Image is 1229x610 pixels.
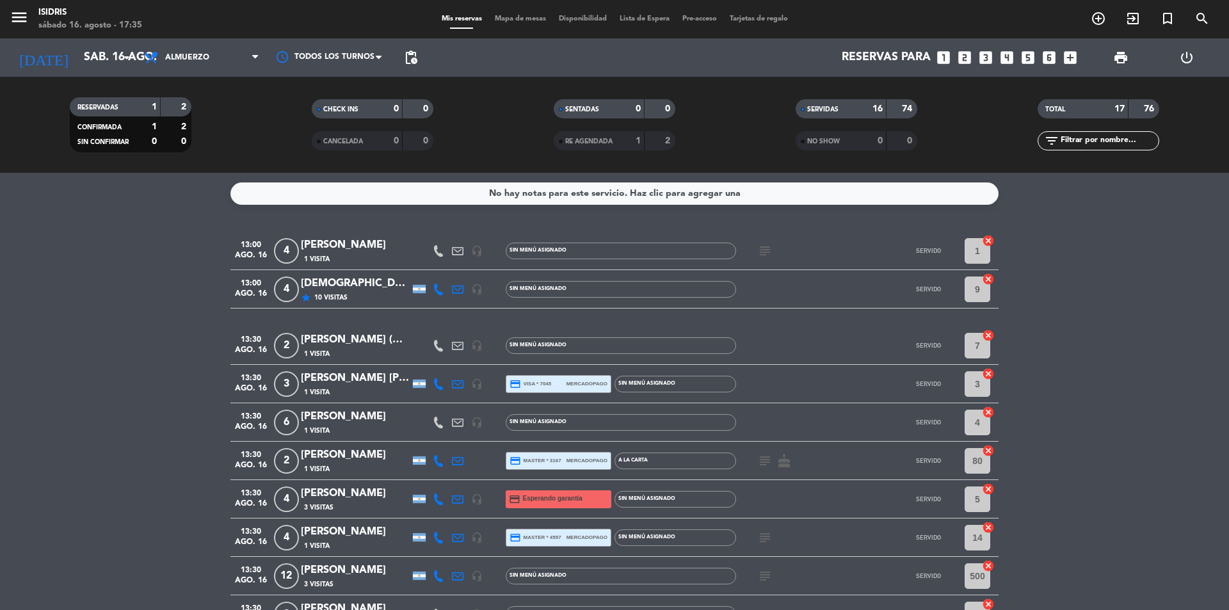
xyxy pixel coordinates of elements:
[982,444,995,457] i: cancel
[301,447,410,463] div: [PERSON_NAME]
[618,458,648,463] span: A LA CARTA
[676,15,723,22] span: Pre-acceso
[471,284,483,295] i: headset_mic
[274,238,299,264] span: 4
[38,6,142,19] div: isidris
[982,367,995,380] i: cancel
[982,483,995,495] i: cancel
[323,106,358,113] span: CHECK INS
[301,524,410,540] div: [PERSON_NAME]
[896,525,960,550] button: SERVIDO
[618,496,675,501] span: Sin menú asignado
[181,122,189,131] strong: 2
[510,573,566,578] span: Sin menú asignado
[565,138,613,145] span: RE AGENDADA
[510,286,566,291] span: Sin menú asignado
[896,371,960,397] button: SERVIDO
[916,572,941,579] span: SERVIDO
[152,122,157,131] strong: 1
[618,534,675,540] span: Sin menú asignado
[916,342,941,349] span: SERVIDO
[301,237,410,253] div: [PERSON_NAME]
[394,136,399,145] strong: 0
[982,521,995,534] i: cancel
[757,568,773,584] i: subject
[235,561,267,576] span: 13:30
[510,532,561,543] span: master * 4597
[896,333,960,358] button: SERVIDO
[304,579,333,590] span: 3 Visitas
[235,461,267,476] span: ago. 16
[235,369,267,384] span: 13:30
[896,448,960,474] button: SERVIDO
[181,137,189,146] strong: 0
[10,44,77,72] i: [DATE]
[77,139,129,145] span: SIN CONFIRMAR
[916,457,941,464] span: SERVIDO
[916,495,941,502] span: SERVIDO
[314,293,348,303] span: 10 Visitas
[274,277,299,302] span: 4
[403,50,419,65] span: pending_actions
[152,102,157,111] strong: 1
[999,49,1015,66] i: looks_4
[1153,38,1219,77] div: LOG OUT
[304,541,330,551] span: 1 Visita
[665,136,673,145] strong: 2
[807,106,839,113] span: SERVIDAS
[1020,49,1036,66] i: looks_5
[757,453,773,469] i: subject
[235,485,267,499] span: 13:30
[872,104,883,113] strong: 16
[301,408,410,425] div: [PERSON_NAME]
[566,456,607,465] span: mercadopago
[488,15,552,22] span: Mapa de mesas
[471,378,483,390] i: headset_mic
[471,245,483,257] i: headset_mic
[235,346,267,360] span: ago. 16
[618,381,675,386] span: Sin menú asignado
[916,534,941,541] span: SERVIDO
[896,563,960,589] button: SERVIDO
[235,408,267,422] span: 13:30
[235,384,267,399] span: ago. 16
[1091,11,1106,26] i: add_circle_outline
[552,15,613,22] span: Disponibilidad
[181,102,189,111] strong: 2
[510,342,566,348] span: Sin menú asignado
[77,124,122,131] span: CONFIRMADA
[907,136,915,145] strong: 0
[165,53,209,62] span: Almuerzo
[235,275,267,289] span: 13:00
[301,275,410,292] div: [DEMOGRAPHIC_DATA][PERSON_NAME]
[1113,50,1129,65] span: print
[902,104,915,113] strong: 74
[723,15,794,22] span: Tarjetas de regalo
[636,136,641,145] strong: 1
[304,254,330,264] span: 1 Visita
[274,448,299,474] span: 2
[274,563,299,589] span: 12
[235,236,267,251] span: 13:00
[757,530,773,545] i: subject
[235,422,267,437] span: ago. 16
[301,485,410,502] div: [PERSON_NAME]
[1179,50,1194,65] i: power_settings_new
[1045,106,1065,113] span: TOTAL
[304,502,333,513] span: 3 Visitas
[10,8,29,27] i: menu
[896,410,960,435] button: SERVIDO
[896,277,960,302] button: SERVIDO
[896,486,960,512] button: SERVIDO
[842,51,931,64] span: Reservas para
[38,19,142,32] div: sábado 16. agosto - 17:35
[1059,134,1159,148] input: Filtrar por nombre...
[235,523,267,538] span: 13:30
[1144,104,1157,113] strong: 76
[916,247,941,254] span: SERVIDO
[1194,11,1210,26] i: search
[301,332,410,348] div: [PERSON_NAME] (Huespedes)
[235,289,267,304] span: ago. 16
[510,248,566,253] span: Sin menú asignado
[235,446,267,461] span: 13:30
